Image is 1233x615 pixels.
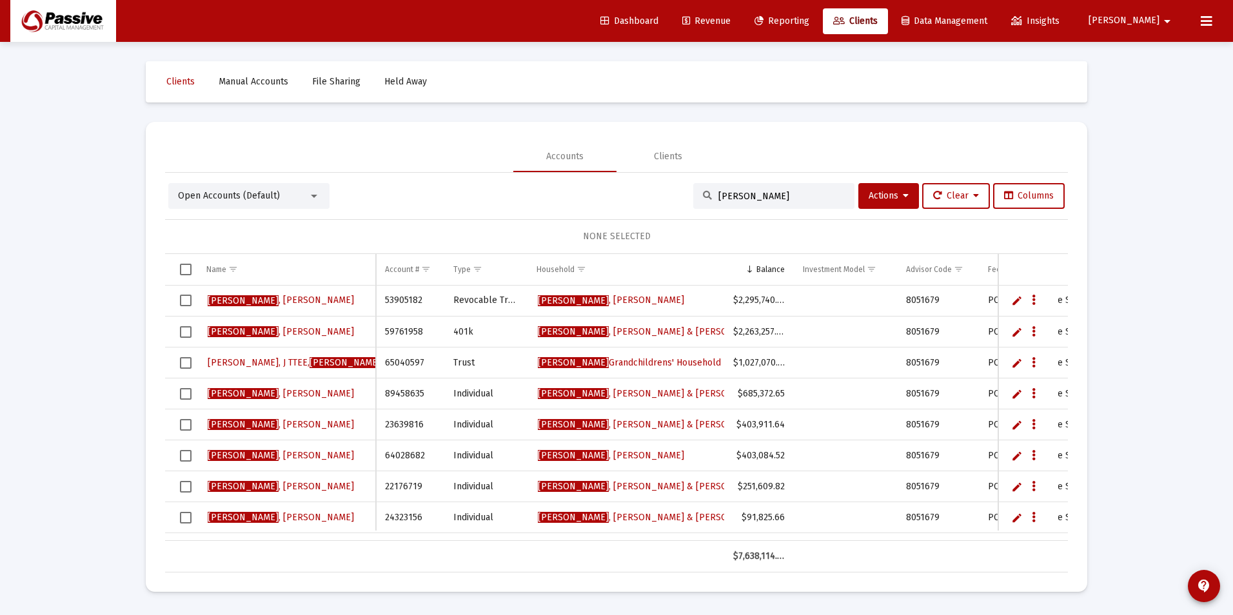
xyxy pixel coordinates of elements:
[897,440,980,471] td: 8051679
[180,512,192,523] div: Select row
[374,69,437,95] a: Held Away
[180,419,192,431] div: Select row
[376,409,444,440] td: 23639816
[444,409,528,440] td: Individual
[891,8,998,34] a: Data Management
[979,471,1110,502] td: PCM Standard Fee Schedule
[1159,8,1175,34] mat-icon: arrow_drop_down
[384,76,427,87] span: Held Away
[444,440,528,471] td: Individual
[376,286,444,317] td: 53905182
[312,76,360,87] span: File Sharing
[537,508,815,527] a: [PERSON_NAME], [PERSON_NAME] & [PERSON_NAME] Household
[979,347,1110,378] td: PCM Standard Fee Schedule
[1011,326,1023,338] a: Edit
[724,347,794,378] td: $1,027,070.80
[444,347,528,378] td: Trust
[376,502,444,533] td: 24323156
[897,533,980,564] td: 8051679
[537,353,722,373] a: [PERSON_NAME]Grandchildrens' Household
[208,481,354,492] span: , [PERSON_NAME]
[1011,388,1023,400] a: Edit
[208,512,279,523] span: [PERSON_NAME]
[1196,578,1212,594] mat-icon: contact_support
[744,8,820,34] a: Reporting
[208,419,279,430] span: [PERSON_NAME]
[1011,450,1023,462] a: Edit
[376,317,444,347] td: 59761958
[528,254,724,285] td: Column Household
[537,322,815,342] a: [PERSON_NAME], [PERSON_NAME] & [PERSON_NAME] Household
[654,150,682,163] div: Clients
[897,254,980,285] td: Column Advisor Code
[228,264,238,274] span: Show filter options for column 'Name'
[803,264,865,275] div: Investment Model
[165,254,1068,572] div: Data grid
[922,183,990,209] button: Clear
[933,190,979,201] span: Clear
[180,326,192,338] div: Select row
[444,533,528,564] td: [PERSON_NAME]
[208,69,299,95] a: Manual Accounts
[724,378,794,409] td: $685,372.65
[197,254,376,285] td: Column Name
[823,8,888,34] a: Clients
[206,264,226,275] div: Name
[208,481,279,492] span: [PERSON_NAME]
[180,450,192,462] div: Select row
[175,230,1058,243] div: NONE SELECTED
[1001,8,1070,34] a: Insights
[1011,295,1023,306] a: Edit
[724,440,794,471] td: $403,084.52
[206,415,355,434] a: [PERSON_NAME], [PERSON_NAME]
[208,419,354,430] span: , [PERSON_NAME]
[310,357,380,368] span: [PERSON_NAME]
[577,264,586,274] span: Show filter options for column 'Household'
[444,471,528,502] td: Individual
[672,8,741,34] a: Revenue
[208,295,279,306] span: [PERSON_NAME]
[376,254,444,285] td: Column Account #
[600,15,658,26] span: Dashboard
[897,286,980,317] td: 8051679
[590,8,669,34] a: Dashboard
[897,347,980,378] td: 8051679
[206,477,355,496] a: [PERSON_NAME], [PERSON_NAME]
[988,264,1044,275] div: Fee Structure(s)
[208,326,354,337] span: , [PERSON_NAME]
[897,378,980,409] td: 8051679
[1004,190,1054,201] span: Columns
[833,15,878,26] span: Clients
[979,409,1110,440] td: PCM Standard Fee Schedule
[979,502,1110,533] td: PCM Standard Fee Schedule
[206,446,355,465] a: [PERSON_NAME], [PERSON_NAME]
[453,264,471,275] div: Type
[376,440,444,471] td: 64028682
[897,471,980,502] td: 8051679
[178,190,280,201] span: Open Accounts (Default)
[538,295,609,306] span: [PERSON_NAME]
[180,295,192,306] div: Select row
[538,450,609,461] span: [PERSON_NAME]
[538,512,814,523] span: , [PERSON_NAME] & [PERSON_NAME] Household
[208,357,446,368] span: [PERSON_NAME], J TTEE, Grandchildren's
[180,357,192,369] div: Select row
[538,481,609,492] span: [PERSON_NAME]
[538,326,609,337] span: [PERSON_NAME]
[444,317,528,347] td: 401k
[206,322,355,342] a: [PERSON_NAME], [PERSON_NAME]
[979,533,1110,564] td: PCM Standard Fee Schedule
[979,378,1110,409] td: PCM Standard Fee Schedule
[794,254,896,285] td: Column Investment Model
[906,264,952,275] div: Advisor Code
[20,8,106,34] img: Dashboard
[538,357,609,368] span: [PERSON_NAME]
[208,512,354,523] span: , [PERSON_NAME]
[733,550,785,563] div: $7,638,114.77
[473,264,482,274] span: Show filter options for column 'Type'
[444,286,528,317] td: Revocable Trust
[208,450,354,461] span: , [PERSON_NAME]
[156,69,205,95] a: Clients
[208,450,279,461] span: [PERSON_NAME]
[1089,15,1159,26] span: [PERSON_NAME]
